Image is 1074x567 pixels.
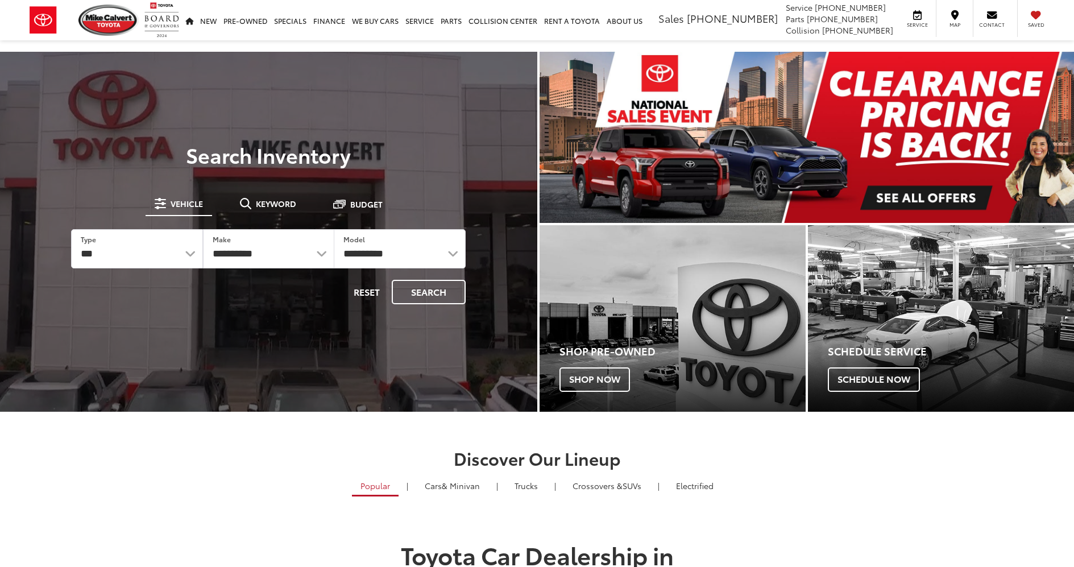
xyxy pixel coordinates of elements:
span: Budget [350,200,383,208]
span: Schedule Now [828,367,920,391]
span: Shop Now [559,367,630,391]
h4: Shop Pre-Owned [559,346,806,357]
li: | [494,480,501,491]
h2: Discover Our Lineup [136,449,938,467]
span: Crossovers & [573,480,623,491]
span: Service [905,21,930,28]
div: Toyota [540,225,806,412]
span: Service [786,2,812,13]
a: SUVs [564,476,650,495]
span: & Minivan [442,480,480,491]
span: Vehicle [171,200,203,208]
a: Trucks [506,476,546,495]
a: Popular [352,476,399,497]
h4: Schedule Service [828,346,1074,357]
span: Sales [658,11,684,26]
span: [PHONE_NUMBER] [807,13,878,24]
a: Cars [416,476,488,495]
span: Contact [979,21,1005,28]
li: | [551,480,559,491]
img: Mike Calvert Toyota [78,5,139,36]
div: Toyota [808,225,1074,412]
button: Reset [344,280,389,304]
a: Schedule Service Schedule Now [808,225,1074,412]
span: [PHONE_NUMBER] [822,24,893,36]
li: | [655,480,662,491]
button: Search [392,280,466,304]
label: Type [81,234,96,244]
label: Model [343,234,365,244]
li: | [404,480,411,491]
span: [PHONE_NUMBER] [687,11,778,26]
a: Shop Pre-Owned Shop Now [540,225,806,412]
span: Collision [786,24,820,36]
h3: Search Inventory [48,143,490,166]
span: Keyword [256,200,296,208]
label: Make [213,234,231,244]
span: Parts [786,13,805,24]
a: Electrified [667,476,722,495]
span: Saved [1023,21,1048,28]
span: [PHONE_NUMBER] [815,2,886,13]
span: Map [942,21,967,28]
